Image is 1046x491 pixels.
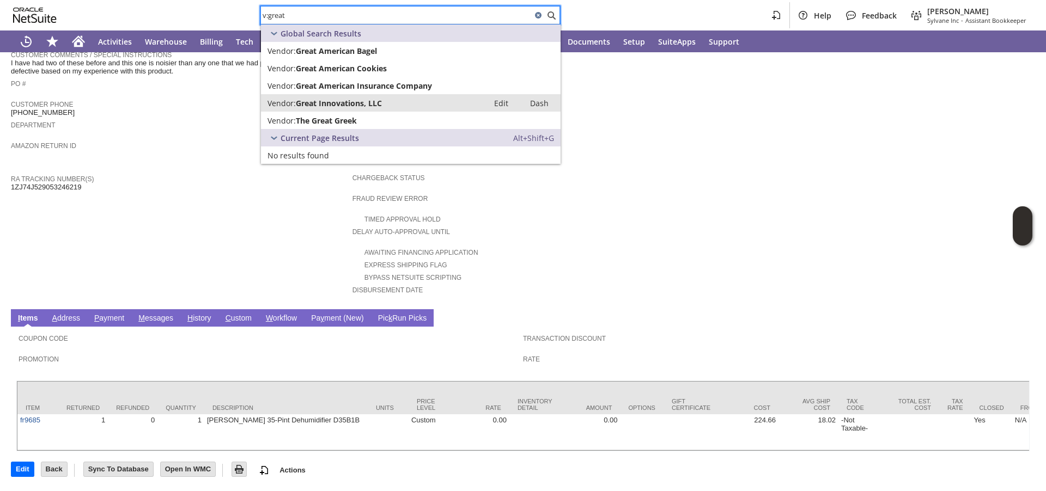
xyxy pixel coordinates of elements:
iframe: Click here to launch Oracle Guided Learning Help Panel [1013,206,1032,245]
span: Setup [623,36,645,47]
a: Payment (New) [308,314,366,324]
a: Dash: [520,96,558,109]
span: Activities [98,36,132,47]
img: add-record.svg [258,464,271,477]
span: Vendor: [267,115,296,126]
a: Promotion [19,355,59,363]
input: Back [41,462,67,476]
span: Vendor: [267,81,296,91]
a: Billing [193,30,229,52]
td: 0.00 [449,414,509,450]
span: P [94,314,99,322]
span: I [18,314,20,322]
div: Returned [66,404,100,411]
span: k [388,314,392,322]
td: 224.66 [719,414,779,450]
td: 0.00 [560,414,620,450]
a: Vendor:Great American CookiesEdit: Dash: [261,59,561,77]
input: Search [261,9,532,22]
a: Vendor:Great Innovations, LLCEdit: Dash: [261,94,561,112]
td: Yes [971,414,1012,450]
a: Home [65,30,92,52]
input: Open In WMC [161,462,216,476]
div: Tax Rate [947,398,963,411]
td: 0 [108,414,157,450]
svg: logo [13,8,57,23]
a: Vendor:Great American BagelEdit: Dash: [261,42,561,59]
a: Rate [523,355,540,363]
a: PickRun Picks [375,314,429,324]
a: Coupon Code [19,335,68,342]
a: Custom [223,314,254,324]
a: Payment [92,314,127,324]
span: C [226,314,231,322]
div: Gift Certificate [672,398,710,411]
div: Shortcuts [39,30,65,52]
a: Chargeback Status [352,174,425,182]
a: RA Tracking Number(s) [11,175,94,183]
svg: Recent Records [20,35,33,48]
a: Customer Phone [11,101,73,108]
a: Amazon Return ID [11,142,76,150]
span: Feedback [862,10,897,21]
a: Transaction Discount [523,335,606,342]
a: SuiteApps [652,30,702,52]
a: Actions [275,466,310,474]
a: Warehouse [138,30,193,52]
span: A [52,314,57,322]
a: History [185,314,214,324]
span: Great American Insurance Company [296,81,432,91]
svg: Shortcuts [46,35,59,48]
img: Print [233,463,246,476]
input: Edit [11,462,34,476]
div: Avg Ship Cost [787,398,830,411]
div: Tax Code [847,398,871,411]
a: Items [15,314,41,324]
span: y [320,314,324,322]
span: H [187,314,193,322]
a: Recent Records [13,30,39,52]
span: Great Innovations, LLC [296,98,382,108]
span: Vendor: [267,46,296,56]
td: 1 [157,414,204,450]
span: Great American Cookies [296,63,387,73]
span: Vendor: [267,63,296,73]
a: Bypass NetSuite Scripting [364,274,461,281]
a: Vendor:The Great GreekEdit: Dash: [261,112,561,129]
span: Great American Bagel [296,46,377,56]
a: Edit: [482,96,520,109]
span: Billing [200,36,223,47]
a: Messages [136,314,176,324]
div: Quantity [166,404,196,411]
div: Units [376,404,400,411]
span: - [961,16,963,24]
span: [PERSON_NAME] [927,6,1026,16]
a: No results found [261,146,561,164]
div: Rate [458,404,501,411]
a: Delay Auto-Approval Until [352,228,450,236]
a: Fraud Review Error [352,195,428,202]
a: Unrolled view on [1015,311,1029,324]
input: Print [232,462,246,476]
span: Tech [236,36,253,47]
span: I have had two of these before and this one is noisier than any one that we had previously, so I ... [11,59,347,76]
td: Custom [409,414,449,450]
a: Timed Approval Hold [364,216,441,223]
span: Alt+Shift+G [513,133,554,143]
a: Setup [617,30,652,52]
div: Description [212,404,360,411]
td: 18.02 [779,414,838,450]
a: Express Shipping Flag [364,261,447,269]
span: [PHONE_NUMBER] [11,108,75,117]
svg: Home [72,35,85,48]
span: Help [814,10,831,21]
span: Warehouse [145,36,187,47]
div: Price Level [417,398,441,411]
span: W [266,314,273,322]
span: Sylvane Inc [927,16,959,24]
a: Customers [260,30,313,52]
a: Customer Comments / Special Instructions [11,51,172,59]
div: Item [26,404,50,411]
a: Workflow [263,314,300,324]
input: Sync To Database [84,462,153,476]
